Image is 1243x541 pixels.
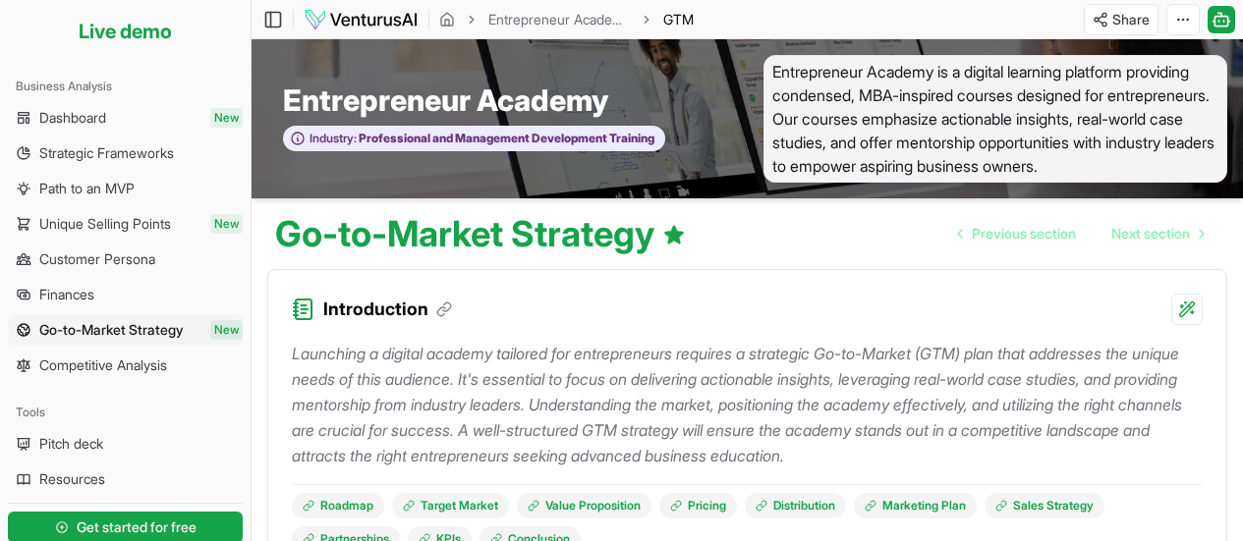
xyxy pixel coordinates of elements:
span: Entrepreneur Academy is a digital learning platform providing condensed, MBA-inspired courses des... [763,55,1228,183]
span: Previous section [972,224,1076,243]
a: Customer Persona [8,243,243,275]
div: Business Analysis [8,71,243,102]
span: Path to an MVP [39,179,135,198]
a: Entrepreneur Academy [488,10,630,29]
nav: breadcrumb [439,10,694,29]
a: Pitch deck [8,428,243,460]
span: Dashboard [39,108,106,128]
button: Industry:Professional and Management Development Training [283,126,665,152]
a: Path to an MVP [8,173,243,204]
span: Finances [39,285,94,304]
button: Share [1084,4,1158,35]
span: Next section [1111,224,1190,243]
span: Industry: [310,131,357,146]
a: Roadmap [292,493,384,518]
a: Distribution [745,493,846,518]
span: Customer Persona [39,249,155,269]
a: DashboardNew [8,102,243,134]
span: Entrepreneur Academy [283,82,608,118]
span: Competitive Analysis [39,355,167,375]
span: GTM [663,10,694,29]
span: Professional and Management Development Training [357,131,654,146]
a: Unique Selling PointsNew [8,208,243,240]
a: Target Market [392,493,509,518]
nav: pagination [942,214,1219,253]
a: Value Proposition [517,493,651,518]
a: Go to previous page [942,214,1092,253]
a: Strategic Frameworks [8,137,243,169]
span: New [210,214,243,234]
a: Sales Strategy [985,493,1104,518]
div: Tools [8,397,243,428]
span: Resources [39,469,105,489]
h3: Introduction [323,296,452,323]
span: GTM [663,11,694,27]
span: Go-to-Market Strategy [39,320,184,340]
span: New [210,108,243,128]
h1: Go-to-Market Strategy [275,214,686,253]
a: Go-to-Market StrategyNew [8,314,243,346]
span: Strategic Frameworks [39,143,174,163]
img: logo [304,8,419,31]
a: Finances [8,279,243,310]
a: Marketing Plan [854,493,977,518]
span: Pitch deck [39,434,103,454]
span: Share [1112,10,1150,29]
a: Resources [8,463,243,495]
a: Go to next page [1096,214,1219,253]
a: Competitive Analysis [8,350,243,381]
a: Pricing [659,493,737,518]
p: Launching a digital academy tailored for entrepreneurs requires a strategic Go-to-Market (GTM) pl... [292,341,1203,468]
span: New [210,320,243,340]
span: Get started for free [77,517,197,537]
span: Unique Selling Points [39,214,171,234]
